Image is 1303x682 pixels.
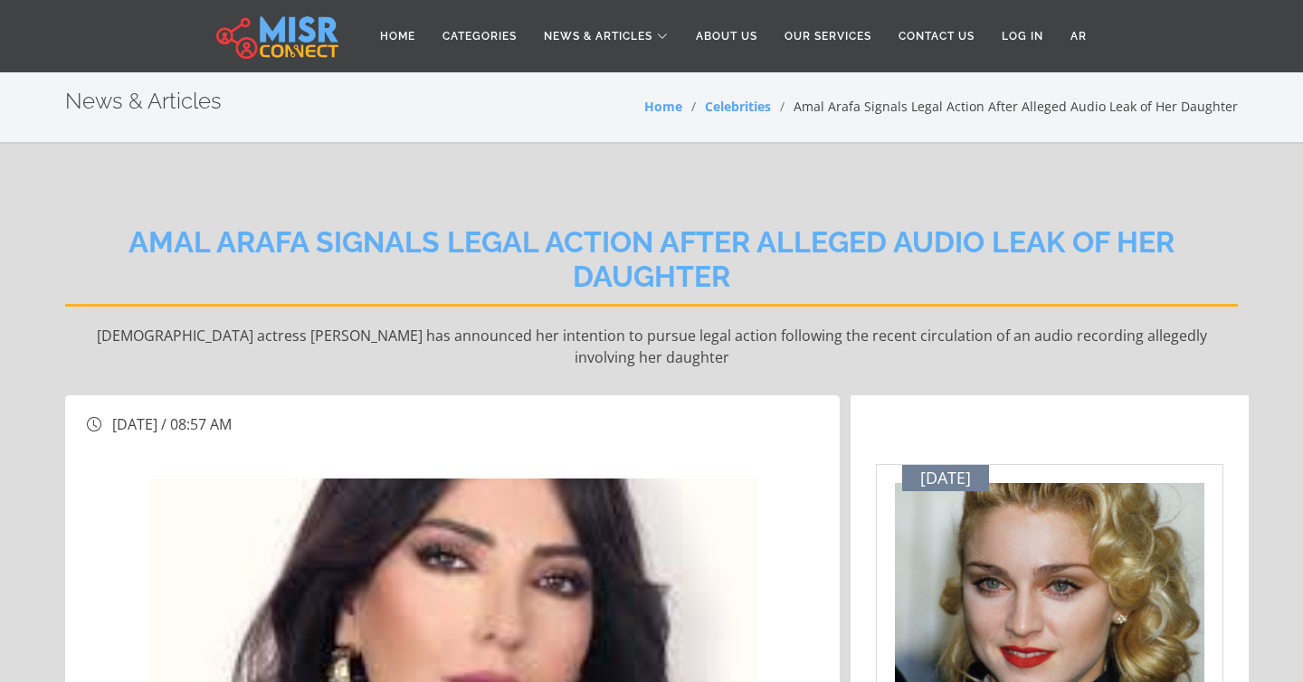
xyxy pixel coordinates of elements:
[771,19,885,53] a: Our Services
[705,98,771,115] a: Celebrities
[65,325,1238,368] p: [DEMOGRAPHIC_DATA] actress [PERSON_NAME] has announced her intention to pursue legal action follo...
[771,97,1238,116] li: Amal Arafa Signals Legal Action After Alleged Audio Leak of Her Daughter
[65,225,1238,307] h2: Amal Arafa Signals Legal Action After Alleged Audio Leak of Her Daughter
[216,14,338,59] img: main.misr_connect
[366,19,429,53] a: Home
[65,89,222,115] h2: News & Articles
[1057,19,1100,53] a: AR
[682,19,771,53] a: About Us
[112,414,232,434] span: [DATE] / 08:57 AM
[644,98,682,115] a: Home
[530,19,682,53] a: News & Articles
[920,469,971,488] span: [DATE]
[544,28,652,44] span: News & Articles
[988,19,1057,53] a: Log in
[429,19,530,53] a: Categories
[885,19,988,53] a: Contact Us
